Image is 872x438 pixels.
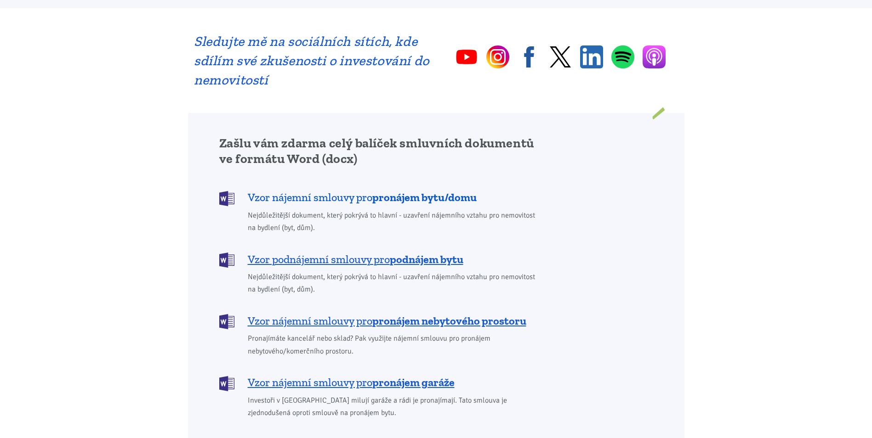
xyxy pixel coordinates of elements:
span: Pronajímáte kancelář nebo sklad? Pak využijte nájemní smlouvu pro pronájem nebytového/komerčního ... [248,332,541,357]
a: Instagram [486,45,509,68]
h2: Sledujte mě na sociálních sítích, kde sdílím své zkušenosti o investování do nemovitostí [194,32,430,90]
span: Vzor nájemní smlouvy pro [248,190,477,205]
b: pronájem garáže [372,376,455,389]
a: Vzor nájemní smlouvy propronájem garáže [219,375,541,390]
img: DOCX (Word) [219,191,234,206]
a: Facebook [518,45,541,68]
a: Linkedin [580,45,603,68]
span: Investoři v [GEOGRAPHIC_DATA] milují garáže a rádi je pronajímají. Tato smlouva je zjednodušená o... [248,394,541,419]
span: Nejdůležitější dokument, který pokrývá to hlavní - uzavření nájemního vztahu pro nemovitost na by... [248,271,541,296]
span: Vzor podnájemní smlouvy pro [248,252,463,267]
b: pronájem bytu/domu [372,191,477,204]
img: DOCX (Word) [219,376,234,391]
a: Vzor nájemní smlouvy propronájem bytu/domu [219,190,541,205]
a: Spotify [611,45,634,69]
img: DOCX (Word) [219,314,234,329]
span: Vzor nájemní smlouvy pro [248,375,455,390]
b: pronájem nebytového prostoru [372,314,526,327]
a: YouTube [455,45,478,68]
a: Vzor podnájemní smlouvy propodnájem bytu [219,252,541,267]
img: DOCX (Word) [219,253,234,268]
h2: Zašlu vám zdarma celý balíček smluvních dokumentů ve formátu Word (docx) [219,135,541,167]
span: Nejdůležitější dokument, který pokrývá to hlavní - uzavření nájemního vztahu pro nemovitost na by... [248,209,541,234]
a: Twitter [549,45,572,68]
a: Apple Podcasts [643,45,666,68]
a: Vzor nájemní smlouvy propronájem nebytového prostoru [219,313,541,328]
span: Vzor nájemní smlouvy pro [248,314,526,328]
b: podnájem bytu [390,253,463,266]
